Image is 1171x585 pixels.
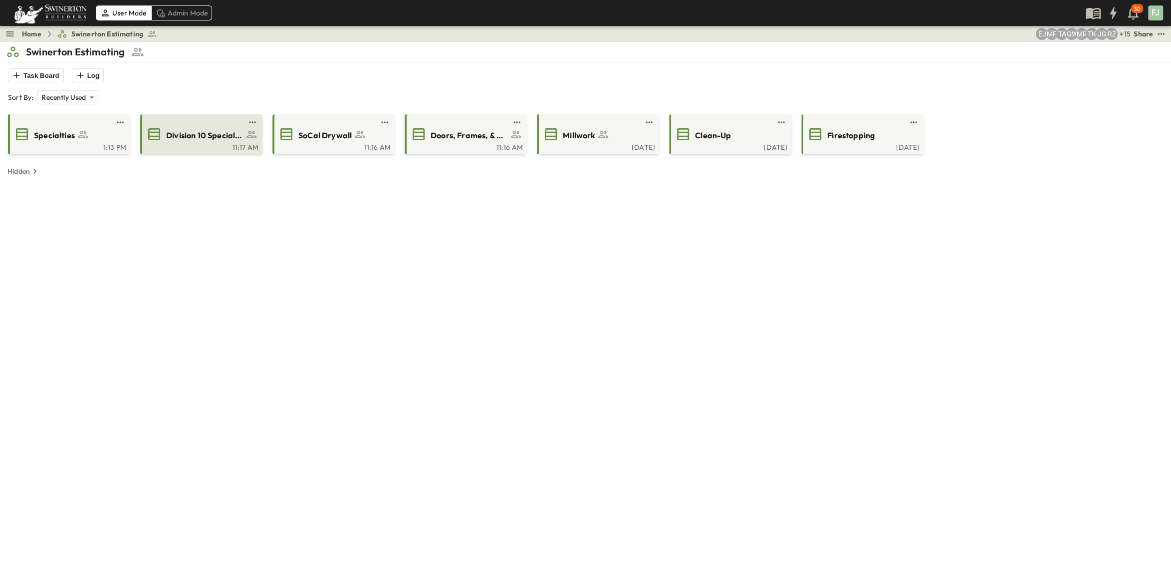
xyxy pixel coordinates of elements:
a: [DATE] [539,142,655,150]
button: test [511,116,523,128]
a: SoCal Drywall [274,126,391,142]
p: 30 [1134,5,1141,13]
button: test [114,116,126,128]
a: [DATE] [671,142,787,150]
button: test [1155,28,1167,40]
div: Robert Zeilinger (robert.zeilinger@swinerton.com) [1106,28,1118,40]
button: Log [72,68,104,82]
div: Jorge Garcia (jorgarcia@swinerton.com) [1096,28,1108,40]
p: Sort By: [8,92,33,102]
nav: breadcrumbs [22,29,163,39]
a: Millwork [539,126,655,142]
a: Division 10 Specialties [142,126,258,142]
span: Firestopping [827,130,875,141]
button: test [643,116,655,128]
a: Firestopping [803,126,920,142]
span: Millwork [563,130,595,141]
a: Home [22,29,41,39]
span: Swinerton Estimating [71,29,143,39]
a: 11:17 AM [142,142,258,150]
button: test [775,116,787,128]
button: Hidden [3,164,44,178]
a: Doors, Frames, & Hardware [407,126,523,142]
a: 11:16 AM [407,142,523,150]
p: Hidden [7,166,30,176]
div: Recently Used [37,90,98,104]
div: Eric Jaramillo (ejaramillo@swinerton.com) [1036,28,1048,40]
div: FJ [1148,5,1163,20]
button: Task Board [8,68,64,82]
button: test [908,116,920,128]
button: test [379,116,391,128]
span: SoCal Drywall [298,130,352,141]
p: + 15 [1120,29,1130,39]
div: Madison Pagdilao (madison.pagdilao@swinerton.com) [1046,28,1058,40]
div: Tom Kotkosky (tom.kotkosky@swinerton.com) [1086,28,1098,40]
p: Swinerton Estimating [26,45,125,59]
a: Clean-Up [671,126,787,142]
div: GEORGIA WESLEY (georgia.wesley@swinerton.com) [1066,28,1078,40]
span: Specialties [34,130,75,141]
button: test [246,116,258,128]
span: Division 10 Specialties [166,130,243,141]
a: Swinerton Estimating [57,29,157,39]
div: Admin Mode [151,5,213,20]
a: 11:16 AM [274,142,391,150]
button: FJ [1147,4,1164,21]
div: Share [1134,29,1153,39]
div: Taha Alfakhry (taha.alfakhry@swinerton.com) [1056,28,1068,40]
img: 6c363589ada0b36f064d841b69d3a419a338230e66bb0a533688fa5cc3e9e735.png [12,2,89,23]
span: Clean-Up [695,130,731,141]
a: 1:13 PM [10,142,126,150]
a: [DATE] [803,142,920,150]
p: Recently Used [41,92,86,102]
div: User Mode [96,5,151,20]
span: Doors, Frames, & Hardware [431,130,508,141]
a: Specialties [10,126,126,142]
div: Meghana Raj (meghana.raj@swinerton.com) [1076,28,1088,40]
